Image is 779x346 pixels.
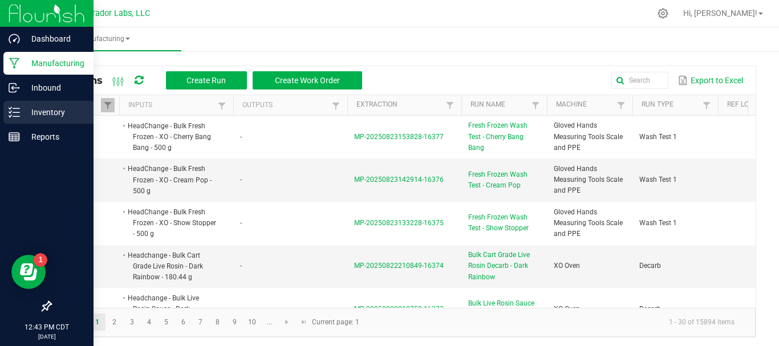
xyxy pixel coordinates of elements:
a: Filter [101,98,115,112]
p: 12:43 PM CDT [5,322,88,332]
span: Fresh Frozen Wash Test - Show Stopper [468,212,540,234]
span: Manufacturing [27,34,181,44]
li: HeadChange - Bulk Fresh Frozen - XO - Cream Pop - 500 g [126,163,216,197]
iframe: Resource center unread badge [34,253,47,267]
li: HeadChange - Bulk Fresh Frozen - XO - Cherry Bang Bang - 500 g [126,120,216,154]
a: Page 6 [175,314,192,331]
a: Go to the next page [279,314,295,331]
p: [DATE] [5,332,88,341]
a: Page 8 [209,314,226,331]
a: Page 11 [261,314,278,331]
inline-svg: Dashboard [9,33,20,44]
a: Filter [329,99,343,113]
span: MP-20250823142914-16376 [354,176,444,184]
button: Export to Excel [675,71,746,90]
li: Headchange - Bulk Cart Grade Live Rosin - Dark Rainbow - 180.44 g [126,250,216,283]
a: Page 7 [192,314,209,331]
p: Reports [20,130,88,144]
p: Inbound [20,81,88,95]
span: MP-20250822210752-16373 [354,305,444,313]
span: Wash Test 1 [639,219,677,227]
a: Filter [443,98,457,112]
iframe: Resource center [11,255,46,289]
span: Hi, [PERSON_NAME]! [683,9,757,18]
span: Curador Labs, LLC [83,9,150,18]
a: Run NameSortable [470,100,528,109]
span: Bulk Cart Grade Live Rosin Decarb - Dark Rainbow [468,250,540,283]
inline-svg: Reports [9,131,20,143]
a: Manufacturing [27,27,181,51]
a: Filter [700,98,713,112]
p: Inventory [20,105,88,119]
kendo-pager: Current page: 1 [51,308,756,337]
span: Wash Test 1 [639,133,677,141]
p: Dashboard [20,32,88,46]
li: HeadChange - Bulk Fresh Frozen - XO - Show Stopper - 500 g [126,206,216,240]
th: Inputs [119,95,233,116]
button: Create Work Order [253,71,362,89]
span: Gloved Hands Measuring Tools Scale and PPE [554,165,623,194]
a: Page 2 [106,314,123,331]
span: Bulk Live Rosin Sauce decarb - Dark Rainbow [468,298,540,320]
span: Decarb [639,262,661,270]
kendo-pager-info: 1 - 30 of 15894 items [366,313,744,332]
input: Search [611,72,668,89]
a: Page 4 [141,314,157,331]
a: Page 3 [124,314,140,331]
td: - [233,245,347,288]
a: Page 1 [89,314,106,331]
li: Headchange - Bulk Live Rosin Sauce - Dark Rainbow - 56.12 g [126,292,216,326]
div: Manage settings [656,8,670,19]
th: Outputs [233,95,347,116]
div: All Runs [59,71,371,90]
inline-svg: Inventory [9,107,20,118]
span: Gloved Hands Measuring Tools Scale and PPE [554,121,623,151]
a: Page 10 [244,314,261,331]
span: MP-20250823133228-16375 [354,219,444,227]
span: MP-20250823153828-16377 [354,133,444,141]
span: Decarb [639,305,661,313]
a: Run TypeSortable [642,100,699,109]
span: Fresh Frozen Wash Test - Cherry Bang Bang [468,120,540,153]
a: Filter [614,98,628,112]
a: Page 5 [158,314,175,331]
span: XO Oven [554,305,580,313]
span: MP-20250822210849-16374 [354,262,444,270]
span: Fresh Frozen Wash Test - Cream Pop [468,169,540,191]
a: MachineSortable [556,100,614,109]
a: Go to the last page [295,314,312,331]
td: - [233,202,347,245]
a: Filter [215,99,229,113]
a: Ref Lot NumberSortable [727,100,773,109]
button: Create Run [166,71,247,89]
span: Go to the next page [282,317,291,327]
td: - [233,158,347,202]
inline-svg: Inbound [9,82,20,93]
a: Page 9 [226,314,243,331]
inline-svg: Manufacturing [9,58,20,69]
td: - [233,288,347,331]
td: - [233,116,347,159]
span: Create Work Order [275,76,340,85]
a: ExtractionSortable [356,100,443,109]
span: Gloved Hands Measuring Tools Scale and PPE [554,208,623,238]
a: Filter [529,98,542,112]
p: Manufacturing [20,56,88,70]
span: Wash Test 1 [639,176,677,184]
span: Create Run [186,76,226,85]
span: Go to the last page [299,317,309,327]
span: XO Oven [554,262,580,270]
